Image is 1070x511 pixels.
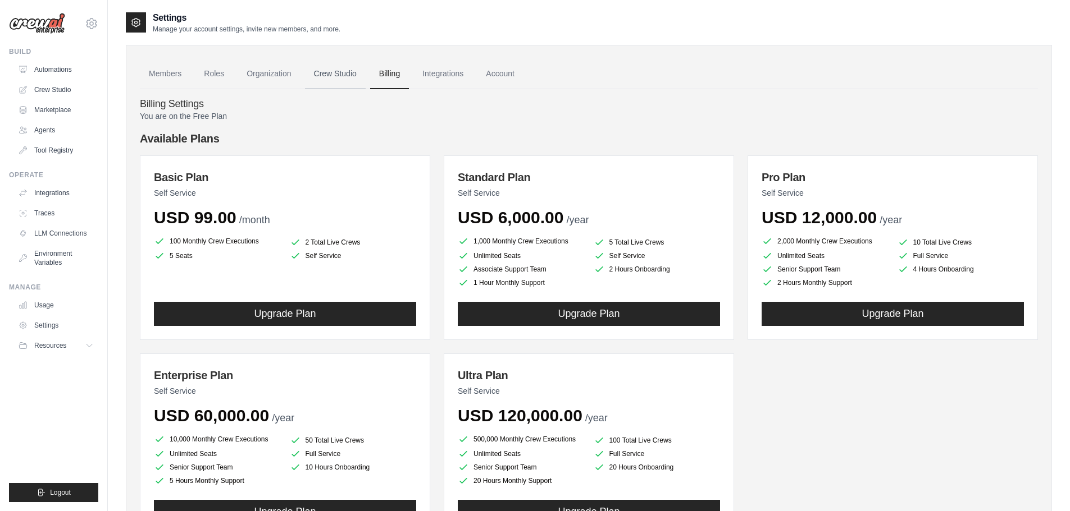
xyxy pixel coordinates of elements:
[154,208,236,227] span: USD 99.00
[458,448,585,459] li: Unlimited Seats
[898,264,1025,275] li: 4 Hours Onboarding
[13,81,98,99] a: Crew Studio
[238,59,300,89] a: Organization
[585,412,608,423] span: /year
[458,208,563,227] span: USD 6,000.00
[1014,457,1070,511] div: Sohbet Aracı
[13,141,98,159] a: Tool Registry
[458,385,720,397] p: Self Service
[290,250,417,261] li: Self Service
[13,316,98,334] a: Settings
[477,59,523,89] a: Account
[154,367,416,383] h3: Enterprise Plan
[413,59,472,89] a: Integrations
[154,187,416,199] p: Self Service
[458,250,585,261] li: Unlimited Seats
[290,448,417,459] li: Full Service
[154,432,281,446] li: 10,000 Monthly Crew Executions
[13,245,98,271] a: Environment Variables
[594,435,721,446] li: 100 Total Live Crews
[140,131,1038,146] h4: Available Plans
[458,432,585,446] li: 500,000 Monthly Crew Executions
[140,111,1038,122] p: You are on the Free Plan
[898,250,1025,261] li: Full Service
[290,435,417,446] li: 50 Total Live Crews
[154,448,281,459] li: Unlimited Seats
[140,59,190,89] a: Members
[13,61,98,79] a: Automations
[458,187,720,199] p: Self Service
[762,208,877,227] span: USD 12,000.00
[34,341,66,350] span: Resources
[13,184,98,202] a: Integrations
[1014,457,1070,511] iframe: Chat Widget
[458,264,585,275] li: Associate Support Team
[458,169,720,185] h3: Standard Plan
[13,296,98,314] a: Usage
[290,462,417,473] li: 10 Hours Onboarding
[272,412,294,423] span: /year
[880,214,902,225] span: /year
[566,214,589,225] span: /year
[594,264,721,275] li: 2 Hours Onboarding
[458,277,585,288] li: 1 Hour Monthly Support
[594,237,721,248] li: 5 Total Live Crews
[594,250,721,261] li: Self Service
[9,483,98,502] button: Logout
[239,214,270,225] span: /month
[290,237,417,248] li: 2 Total Live Crews
[13,224,98,242] a: LLM Connections
[13,121,98,139] a: Agents
[762,302,1024,326] button: Upgrade Plan
[762,250,889,261] li: Unlimited Seats
[458,367,720,383] h3: Ultra Plan
[154,475,281,486] li: 5 Hours Monthly Support
[13,337,98,355] button: Resources
[195,59,233,89] a: Roles
[9,171,98,179] div: Operate
[154,302,416,326] button: Upgrade Plan
[9,13,65,34] img: Logo
[154,250,281,261] li: 5 Seats
[898,237,1025,248] li: 10 Total Live Crews
[50,488,71,497] span: Logout
[762,264,889,275] li: Senior Support Team
[458,406,582,425] span: USD 120,000.00
[762,234,889,248] li: 2,000 Monthly Crew Executions
[458,302,720,326] button: Upgrade Plan
[154,169,416,185] h3: Basic Plan
[154,462,281,473] li: Senior Support Team
[154,406,269,425] span: USD 60,000.00
[594,462,721,473] li: 20 Hours Onboarding
[13,204,98,222] a: Traces
[153,11,340,25] h2: Settings
[458,234,585,248] li: 1,000 Monthly Crew Executions
[305,59,366,89] a: Crew Studio
[762,187,1024,199] p: Self Service
[9,283,98,292] div: Manage
[154,385,416,397] p: Self Service
[140,98,1038,111] h4: Billing Settings
[9,47,98,56] div: Build
[458,475,585,486] li: 20 Hours Monthly Support
[458,462,585,473] li: Senior Support Team
[594,448,721,459] li: Full Service
[370,59,409,89] a: Billing
[762,277,889,288] li: 2 Hours Monthly Support
[154,234,281,248] li: 100 Monthly Crew Executions
[762,169,1024,185] h3: Pro Plan
[153,25,340,34] p: Manage your account settings, invite new members, and more.
[13,101,98,119] a: Marketplace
